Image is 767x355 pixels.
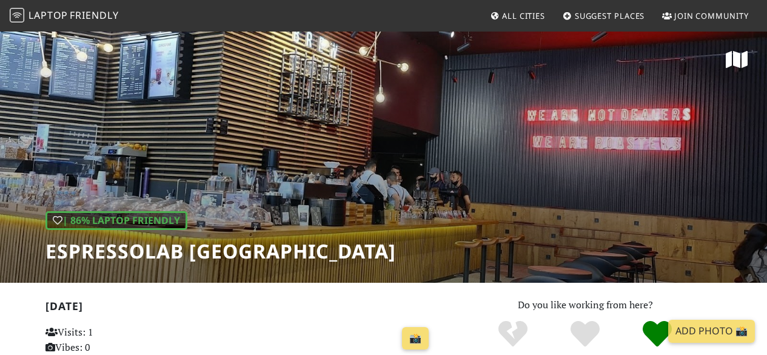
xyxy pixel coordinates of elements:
div: | 86% Laptop Friendly [45,211,187,231]
span: All Cities [502,10,545,21]
p: Do you like working from here? [449,297,722,313]
a: Join Community [657,5,754,27]
h2: [DATE] [45,300,434,317]
a: Suggest Places [558,5,650,27]
span: Join Community [674,10,749,21]
span: Laptop [28,8,68,22]
div: Definitely! [621,319,693,350]
a: 📸 [402,327,429,350]
a: Add Photo 📸 [668,320,755,343]
div: No [477,319,549,350]
div: Yes [549,319,621,350]
a: All Cities [485,5,550,27]
span: Friendly [70,8,118,22]
h1: Espressolab [GEOGRAPHIC_DATA] [45,240,396,263]
a: LaptopFriendly LaptopFriendly [10,5,119,27]
span: Suggest Places [575,10,645,21]
img: LaptopFriendly [10,8,24,22]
